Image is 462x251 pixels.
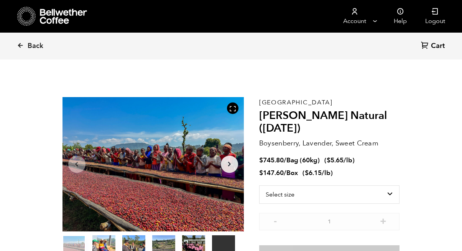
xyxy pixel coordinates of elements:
span: /lb [322,168,330,177]
span: Box [286,168,298,177]
span: Back [28,41,43,51]
p: Boysenberry, Lavender, Sweet Cream [259,138,400,149]
button: + [378,217,388,225]
a: Cart [421,41,447,51]
bdi: 6.15 [305,168,322,177]
span: / [284,168,286,177]
span: $ [305,168,309,177]
bdi: 5.65 [327,156,344,165]
span: / [284,156,286,165]
span: /lb [344,156,352,165]
span: $ [259,168,263,177]
span: Cart [431,41,445,51]
span: ( ) [303,168,333,177]
bdi: 147.60 [259,168,284,177]
h2: [PERSON_NAME] Natural ([DATE]) [259,109,400,135]
bdi: 745.80 [259,156,284,165]
span: Bag (60kg) [286,156,320,165]
span: ( ) [324,156,355,165]
span: $ [327,156,330,165]
button: - [271,217,280,225]
span: $ [259,156,263,165]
